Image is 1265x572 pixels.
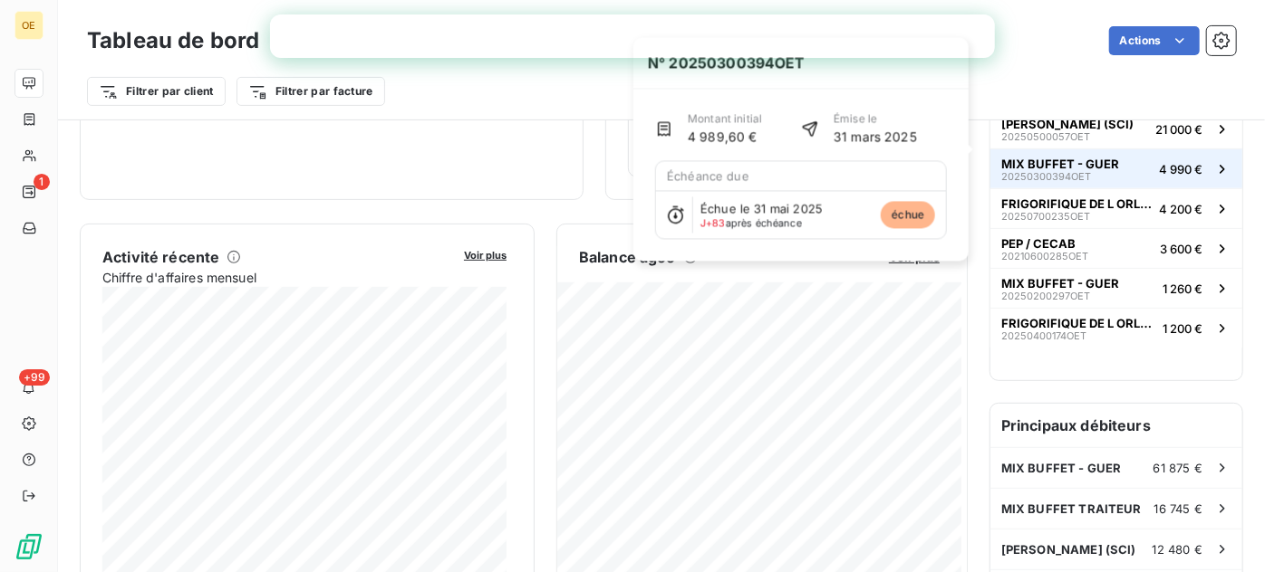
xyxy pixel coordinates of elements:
[1001,501,1142,516] span: MIX BUFFET TRAITEUR
[1001,157,1119,171] span: MIX BUFFET - GUER
[102,246,219,268] h6: Activité récente
[1154,501,1202,516] span: 16 745 €
[667,168,749,183] span: Échéance due
[579,246,676,268] h6: Balance âgée
[1001,131,1090,142] span: 20250500057OET
[19,369,50,386] span: +99
[700,217,802,228] span: après échéance
[1160,242,1202,256] span: 3 600 €
[459,246,512,262] button: Voir plus
[688,110,762,127] span: Montant initial
[700,201,823,215] span: Échue le 31 mai 2025
[1155,122,1202,137] span: 21 000 €
[270,14,995,58] iframe: Intercom live chat bannière
[990,404,1242,447] h6: Principaux débiteurs
[1001,117,1134,131] span: [PERSON_NAME] (SCI)
[834,127,917,146] span: 31 mars 2025
[87,24,259,57] h3: Tableau de bord
[1001,276,1119,291] span: MIX BUFFET - GUER
[87,77,226,106] button: Filtrer par client
[1163,321,1202,336] span: 1 200 €
[14,177,43,206] a: 1
[464,249,507,262] span: Voir plus
[990,308,1242,348] button: FRIGORIFIQUE DE L ORLEANAIS20250400174OET1 200 €
[1001,291,1090,301] span: 20250200297OET
[102,268,451,287] span: Chiffre d'affaires mensuel
[1001,171,1091,182] span: 20250300394OET
[633,37,820,88] span: N° 20250300394OET
[1001,461,1122,475] span: MIX BUFFET - GUER
[1001,542,1136,557] span: [PERSON_NAME] (SCI)
[1109,26,1200,55] button: Actions
[1001,316,1155,330] span: FRIGORIFIQUE DE L ORLEANAIS
[34,174,50,190] span: 1
[1153,542,1202,557] span: 12 480 €
[1001,251,1088,262] span: 20210600285OET
[1001,211,1090,222] span: 20250700235OET
[14,532,43,561] img: Logo LeanPay
[1203,510,1247,554] iframe: Intercom live chat
[688,127,762,146] span: 4 989,60 €
[990,148,1242,188] button: MIX BUFFET - GUER20250300394OET4 990 €
[1159,162,1202,176] span: 4 990 €
[1159,202,1202,216] span: 4 200 €
[881,201,935,228] span: échue
[700,216,726,229] span: J+83
[990,228,1242,268] button: PEP / CECAB20210600285OET3 600 €
[1001,236,1076,251] span: PEP / CECAB
[1001,330,1086,341] span: 20250400174OET
[14,11,43,40] div: OE
[237,77,385,106] button: Filtrer par facture
[1001,196,1152,211] span: FRIGORIFIQUE DE L ORLEANAIS
[990,268,1242,308] button: MIX BUFFET - GUER20250200297OET1 260 €
[1163,281,1202,296] span: 1 260 €
[1154,461,1202,475] span: 61 875 €
[834,110,917,127] span: Émise le
[990,188,1242,228] button: FRIGORIFIQUE DE L ORLEANAIS20250700235OET4 200 €
[990,109,1242,148] button: [PERSON_NAME] (SCI)20250500057OET21 000 €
